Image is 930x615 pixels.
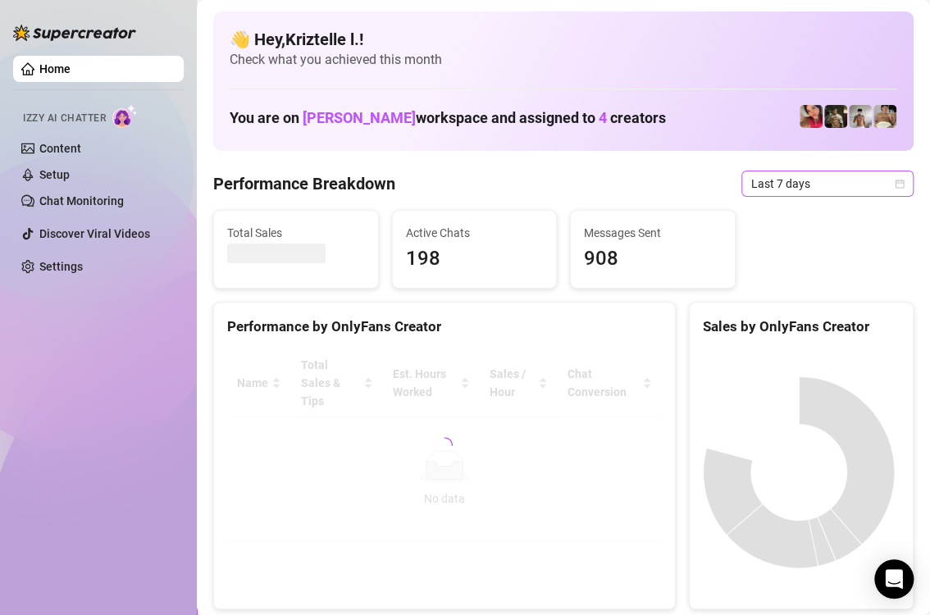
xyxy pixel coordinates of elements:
span: Active Chats [406,224,544,242]
div: Performance by OnlyFans Creator [227,316,662,338]
span: Check what you achieved this month [230,51,897,69]
a: Settings [39,260,83,273]
span: Last 7 days [751,171,904,196]
div: Open Intercom Messenger [874,559,914,599]
a: Setup [39,168,70,181]
img: Aussieboy_jfree [873,105,896,128]
img: Vanessa [800,105,823,128]
a: Discover Viral Videos [39,227,150,240]
h4: Performance Breakdown [213,172,395,195]
span: 908 [584,244,722,275]
img: Tony [824,105,847,128]
div: Sales by OnlyFans Creator [703,316,900,338]
span: calendar [895,179,905,189]
span: 4 [599,109,607,126]
span: [PERSON_NAME] [303,109,416,126]
a: Home [39,62,71,75]
a: Chat Monitoring [39,194,124,207]
span: Izzy AI Chatter [23,111,106,126]
span: Messages Sent [584,224,722,242]
img: AI Chatter [112,104,138,128]
span: loading [434,435,454,456]
span: 198 [406,244,544,275]
h4: 👋 Hey, Kriztelle l. ! [230,28,897,51]
img: aussieboy_j [849,105,872,128]
h1: You are on workspace and assigned to creators [230,109,666,127]
a: Content [39,142,81,155]
img: logo-BBDzfeDw.svg [13,25,136,41]
span: Total Sales [227,224,365,242]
